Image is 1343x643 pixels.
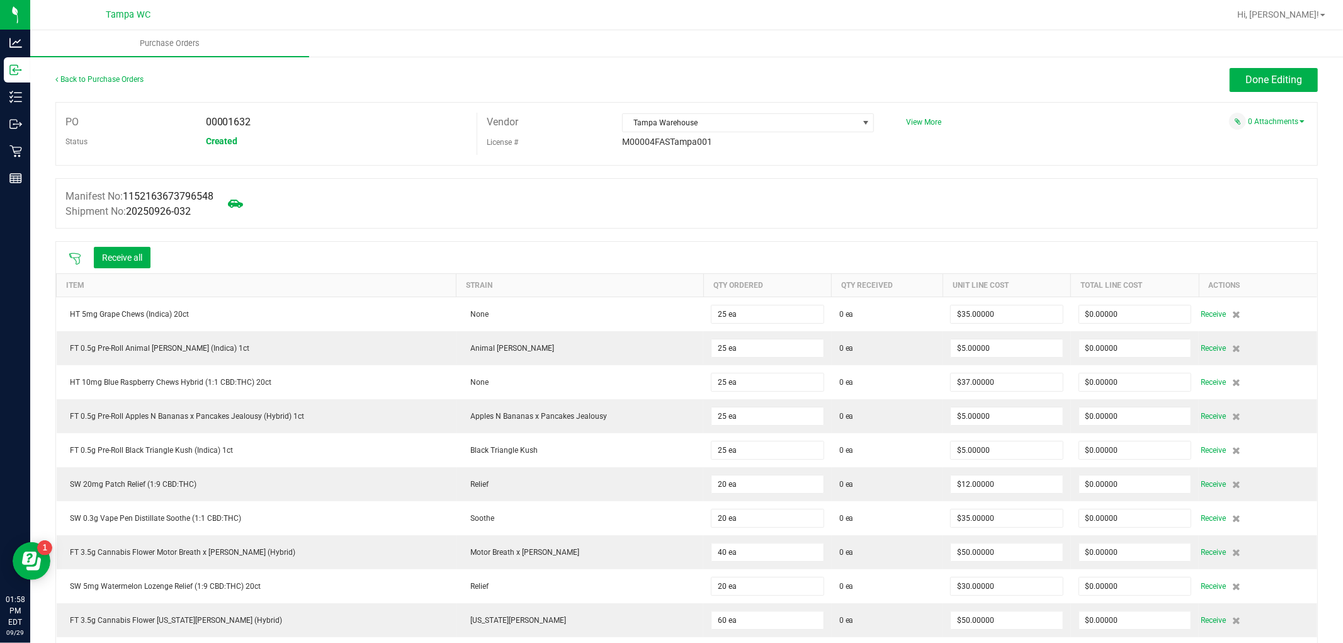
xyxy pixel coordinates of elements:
[55,75,144,84] a: Back to Purchase Orders
[9,37,22,49] inline-svg: Analytics
[832,273,943,297] th: Qty Received
[1201,307,1226,322] span: Receive
[711,543,823,561] input: 0 ea
[1071,273,1199,297] th: Total Line Cost
[126,205,191,217] span: 20250926-032
[206,136,238,146] span: Created
[839,445,854,456] span: 0 ea
[13,542,50,580] iframe: Resource center
[123,190,213,202] span: 1152163673796548
[839,547,854,558] span: 0 ea
[1079,543,1191,561] input: $0.00000
[464,514,494,523] span: Soothe
[711,373,823,391] input: 0 ea
[64,547,449,558] div: FT 3.5g Cannabis Flower Motor Breath x [PERSON_NAME] (Hybrid)
[1079,509,1191,527] input: $0.00000
[64,445,449,456] div: FT 0.5g Pre-Roll Black Triangle Kush (Indica) 1ct
[9,145,22,157] inline-svg: Retail
[711,509,823,527] input: 0 ea
[711,578,823,595] input: 0 ea
[464,480,489,489] span: Relief
[64,411,449,422] div: FT 0.5g Pre-Roll Apples N Bananas x Pancakes Jealousy (Hybrid) 1ct
[951,305,1062,323] input: $0.00000
[206,116,251,128] span: 00001632
[839,343,854,354] span: 0 ea
[1245,74,1302,86] span: Done Editing
[9,64,22,76] inline-svg: Inbound
[464,378,489,387] span: None
[951,441,1062,459] input: $0.00000
[1079,305,1191,323] input: $0.00000
[94,247,150,268] button: Receive all
[1079,373,1191,391] input: $0.00000
[839,581,854,592] span: 0 ea
[839,411,854,422] span: 0 ea
[464,446,538,455] span: Black Triangle Kush
[951,373,1062,391] input: $0.00000
[1201,375,1226,390] span: Receive
[64,309,449,320] div: HT 5mg Grape Chews (Indica) 20ct
[1230,68,1318,92] button: Done Editing
[464,412,607,421] span: Apples N Bananas x Pancakes Jealousy
[57,273,456,297] th: Item
[711,475,823,493] input: 0 ea
[951,339,1062,357] input: $0.00000
[106,9,151,20] span: Tampa WC
[64,343,449,354] div: FT 0.5g Pre-Roll Animal [PERSON_NAME] (Indica) 1ct
[1229,113,1246,130] span: Attach a document
[906,118,941,127] a: View More
[1079,475,1191,493] input: $0.00000
[951,543,1062,561] input: $0.00000
[64,377,449,388] div: HT 10mg Blue Raspberry Chews Hybrid (1:1 CBD:THC) 20ct
[69,253,81,265] span: Scan packages to receive
[943,273,1070,297] th: Unit Line Cost
[30,30,309,57] a: Purchase Orders
[951,612,1062,629] input: $0.00000
[839,615,854,626] span: 0 ea
[839,377,854,388] span: 0 ea
[839,513,854,524] span: 0 ea
[1201,579,1226,594] span: Receive
[622,137,712,147] span: M00004FASTampa001
[711,339,823,357] input: 0 ea
[1079,612,1191,629] input: $0.00000
[703,273,831,297] th: Qty Ordered
[951,578,1062,595] input: $0.00000
[1248,117,1305,126] a: 0 Attachments
[1201,341,1226,356] span: Receive
[1079,339,1191,357] input: $0.00000
[123,38,217,49] span: Purchase Orders
[65,132,88,151] label: Status
[6,628,25,637] p: 09/29
[839,309,854,320] span: 0 ea
[1201,477,1226,492] span: Receive
[464,616,566,625] span: [US_STATE][PERSON_NAME]
[464,344,554,353] span: Animal [PERSON_NAME]
[1201,545,1226,560] span: Receive
[456,273,704,297] th: Strain
[37,540,52,555] iframe: Resource center unread badge
[951,407,1062,425] input: $0.00000
[464,310,489,319] span: None
[951,475,1062,493] input: $0.00000
[65,189,213,204] label: Manifest No:
[1199,273,1317,297] th: Actions
[1237,9,1319,20] span: Hi, [PERSON_NAME]!
[711,441,823,459] input: 0 ea
[487,113,518,132] label: Vendor
[1079,441,1191,459] input: $0.00000
[64,581,449,592] div: SW 5mg Watermelon Lozenge Relief (1:9 CBD:THC) 20ct
[64,513,449,524] div: SW 0.3g Vape Pen Distillate Soothe (1:1 CBD:THC)
[9,118,22,130] inline-svg: Outbound
[711,305,823,323] input: 0 ea
[65,204,191,219] label: Shipment No:
[711,612,823,629] input: 0 ea
[464,548,579,557] span: Motor Breath x [PERSON_NAME]
[223,191,248,216] span: Mark as not Arrived
[64,615,449,626] div: FT 3.5g Cannabis Flower [US_STATE][PERSON_NAME] (Hybrid)
[65,113,79,132] label: PO
[839,479,854,490] span: 0 ea
[1201,443,1226,458] span: Receive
